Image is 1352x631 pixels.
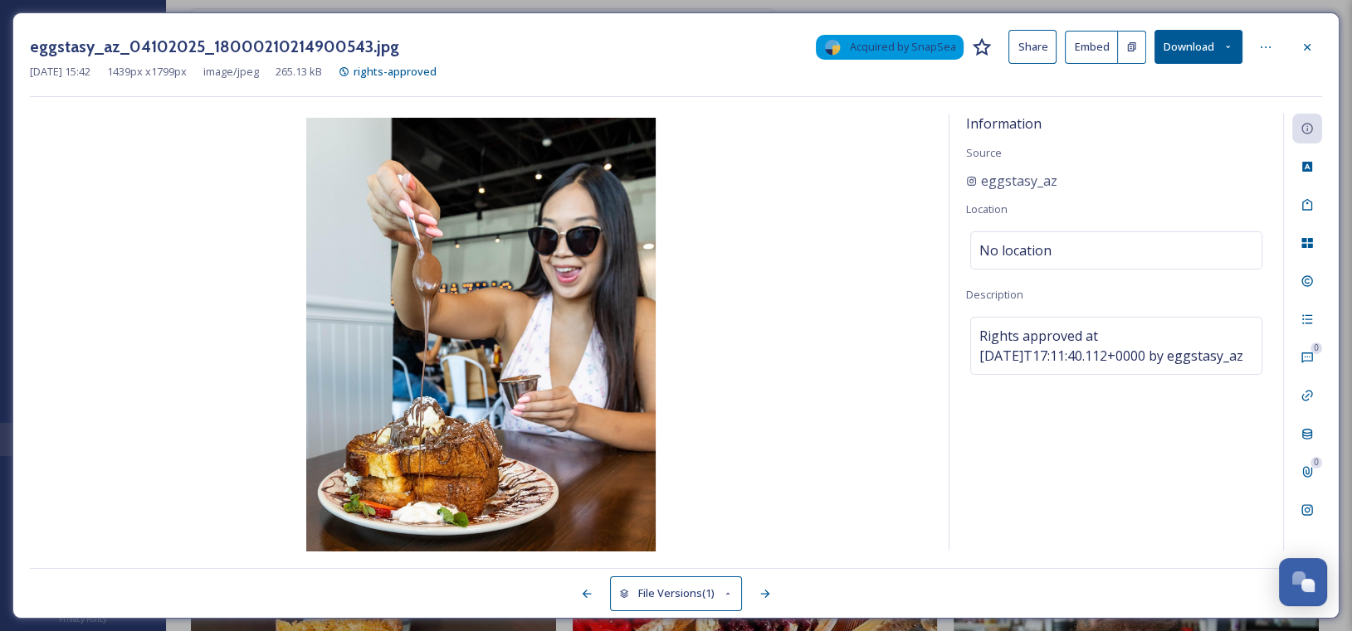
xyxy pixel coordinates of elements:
[849,39,955,55] span: Acquired by SnapSea
[966,171,1057,191] a: eggstasy_az
[203,64,259,80] span: image/jpeg
[30,64,90,80] span: [DATE] 15:42
[979,240,1052,260] span: No location
[1311,342,1322,354] div: 0
[30,118,932,555] img: 19kIHhd4YSrMH3CaALSZnE3Ki6labvGS3.jpg
[30,35,399,59] h3: eggstasy_az_04102025_18000210214900543.jpg
[1279,558,1327,606] button: Open Chat
[981,171,1057,191] span: eggstasy_az
[824,39,841,56] img: snapsea-logo.png
[1154,30,1242,64] button: Download
[276,64,322,80] span: 265.13 kB
[1311,457,1322,468] div: 0
[1008,30,1057,64] button: Share
[979,326,1253,366] span: Rights approved at [DATE]T17:11:40.112+0000 by eggstasy_az
[1065,31,1118,64] button: Embed
[966,114,1042,133] span: Information
[354,64,437,79] span: rights-approved
[966,201,1008,216] span: Location
[966,287,1023,302] span: Description
[610,576,743,610] button: File Versions(1)
[107,64,187,80] span: 1439 px x 1799 px
[966,145,1002,160] span: Source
